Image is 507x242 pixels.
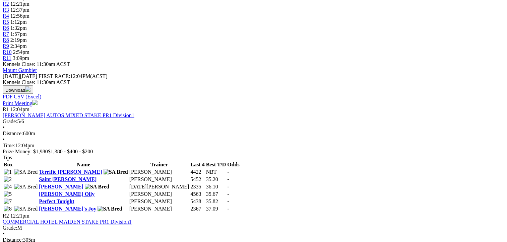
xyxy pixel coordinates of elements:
[3,94,12,99] a: PDF
[4,184,12,190] img: 4
[206,183,227,190] td: 36.10
[227,198,229,204] span: -
[206,176,227,183] td: 35.20
[3,31,9,37] a: R7
[3,85,33,94] button: Download
[3,125,5,130] span: •
[10,7,29,13] span: 12:37pm
[3,131,23,136] span: Distance:
[10,25,27,31] span: 1:32pm
[4,169,12,175] img: 1
[14,206,38,212] img: SA Bred
[3,118,504,125] div: 5/6
[206,161,227,168] th: Best T/D
[129,191,190,197] td: [PERSON_NAME]
[3,112,134,118] a: [PERSON_NAME] AUTOS MIXED STAKE PR1 Division1
[39,73,70,79] span: FIRST RACE:
[14,94,41,99] a: CSV (Excel)
[32,100,38,105] img: printer.svg
[39,191,94,197] a: [PERSON_NAME] Olly
[129,183,190,190] td: [DATE][PERSON_NAME]
[3,7,9,13] a: R3
[3,73,20,79] span: [DATE]
[227,184,229,189] span: -
[3,106,9,112] span: R1
[206,206,227,212] td: 37.09
[4,162,13,167] span: Box
[3,79,504,85] div: Kennels Close: 11:30am ACST
[190,176,205,183] td: 5452
[227,191,229,197] span: -
[39,73,108,79] span: 12:04PM(ACST)
[39,198,74,204] a: Perfect Tonight
[13,55,29,61] span: 3:09pm
[3,219,132,225] a: COMMERCIAL HOTEL MAIDEN STAKE PR1 Division1
[14,169,38,175] img: SA Bred
[85,184,109,190] img: SA Bred
[190,206,205,212] td: 2367
[129,161,190,168] th: Trainer
[3,231,5,237] span: •
[3,137,5,142] span: •
[98,206,122,212] img: SA Bred
[3,73,37,79] span: [DATE]
[3,49,12,55] a: R10
[39,206,96,212] a: [PERSON_NAME]'s Joy
[3,213,9,219] span: R2
[3,43,9,49] a: R9
[227,176,229,182] span: -
[14,184,38,190] img: SA Bred
[3,1,9,7] a: R2
[3,131,504,137] div: 600m
[3,55,11,61] a: R11
[3,143,15,148] span: Time:
[206,169,227,175] td: NBT
[104,169,128,175] img: SA Bred
[48,149,93,154] span: $1,380 - $400 - $200
[4,191,12,197] img: 5
[129,198,190,205] td: [PERSON_NAME]
[3,155,12,160] span: Tips
[3,225,17,231] span: Grade:
[10,13,29,19] span: 12:56pm
[129,176,190,183] td: [PERSON_NAME]
[13,49,29,55] span: 2:54pm
[3,13,9,19] a: R4
[39,161,128,168] th: Name
[3,149,504,155] div: Prize Money: $1,980
[3,94,504,100] div: Download
[39,184,83,189] a: [PERSON_NAME]
[3,61,70,67] span: Kennels Close: 11:30am ACST
[206,198,227,205] td: 35.82
[39,176,97,182] a: Saint [PERSON_NAME]
[39,169,102,175] a: Terrific [PERSON_NAME]
[190,183,205,190] td: 2335
[4,206,12,212] img: 8
[190,169,205,175] td: 4422
[3,25,9,31] span: R6
[10,19,27,25] span: 1:12pm
[190,161,205,168] th: Last 4
[3,143,504,149] div: 12:04pm
[129,206,190,212] td: [PERSON_NAME]
[10,1,29,7] span: 12:21pm
[3,37,9,43] a: R8
[129,169,190,175] td: [PERSON_NAME]
[227,169,229,175] span: -
[3,100,38,106] a: Print Meeting
[10,31,27,37] span: 1:57pm
[3,19,9,25] a: R5
[3,67,37,73] a: Mount Gambier
[190,198,205,205] td: 5438
[3,225,504,231] div: M
[227,161,240,168] th: Odds
[190,191,205,197] td: 4563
